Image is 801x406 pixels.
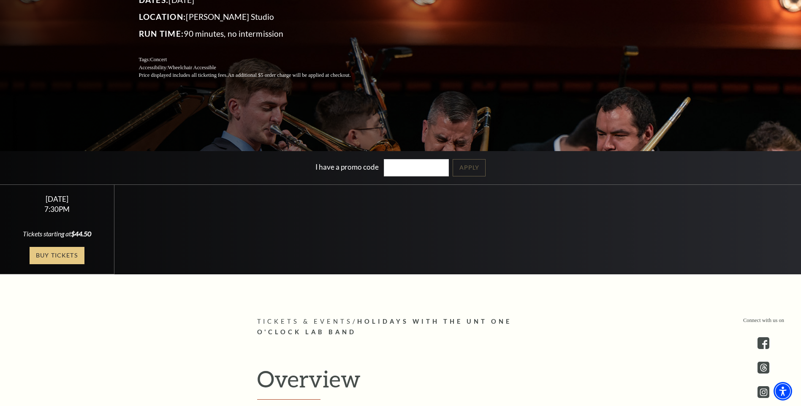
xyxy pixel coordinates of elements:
h2: Overview [257,365,544,400]
span: Concert [150,57,167,62]
a: threads.com - open in a new tab [758,362,769,374]
span: Holidays with the UNT One O'Clock Lab Band [257,318,512,336]
div: [DATE] [10,195,104,203]
p: [PERSON_NAME] Studio [139,10,371,24]
div: Tickets starting at [10,229,104,238]
div: Accessibility Menu [774,382,792,401]
p: Price displayed includes all ticketing fees. [139,71,371,79]
span: Run Time: [139,29,184,38]
a: Buy Tickets [30,247,84,264]
a: facebook - open in a new tab [758,337,769,349]
p: / [257,317,544,338]
span: Wheelchair Accessible [168,65,216,70]
span: Tickets & Events [257,318,353,325]
p: Connect with us on [743,317,784,325]
label: I have a promo code [315,162,379,171]
span: $44.50 [71,230,91,238]
p: Accessibility: [139,64,371,72]
a: instagram - open in a new tab [758,386,769,398]
div: 7:30PM [10,206,104,213]
span: An additional $5 order charge will be applied at checkout. [228,72,350,78]
span: Location: [139,12,186,22]
p: 90 minutes, no intermission [139,27,371,41]
p: Tags: [139,56,371,64]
